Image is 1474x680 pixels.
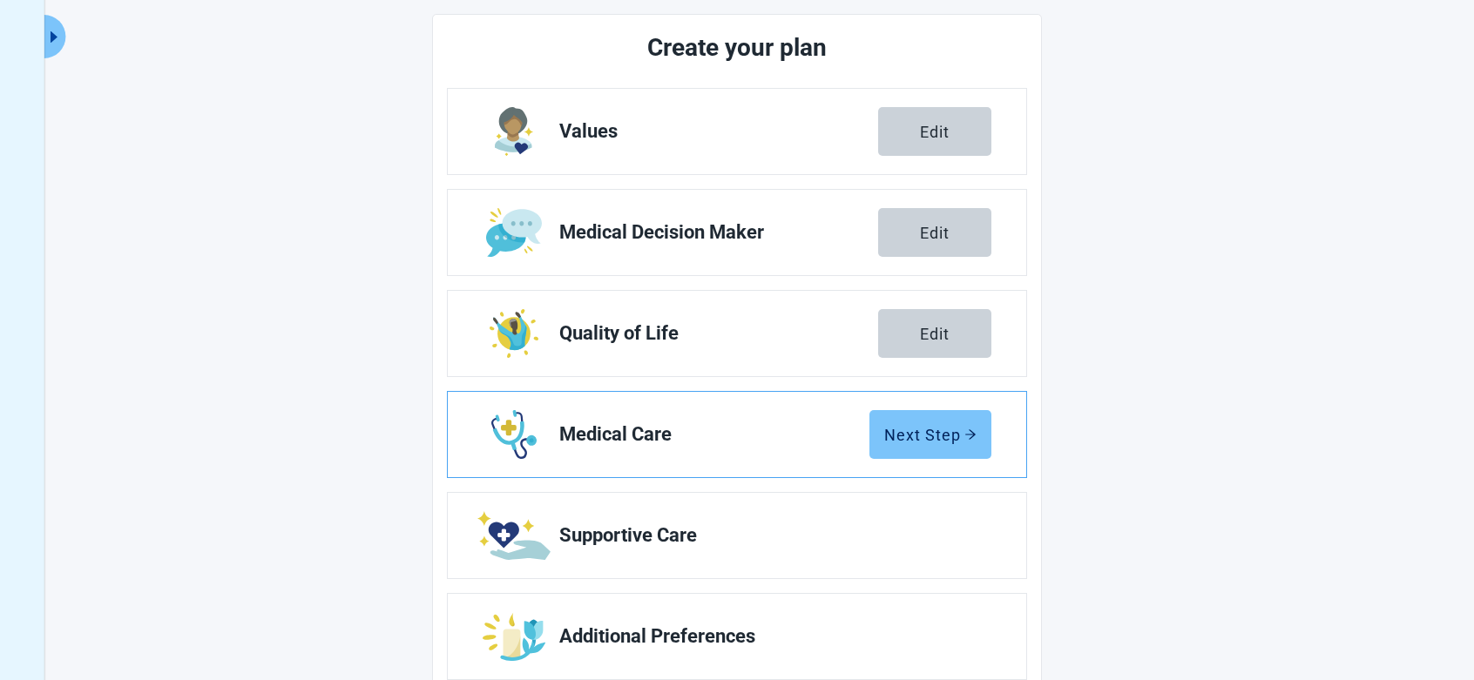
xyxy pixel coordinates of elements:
[448,594,1026,679] a: Edit Additional Preferences section
[869,410,991,459] button: Next Steparrow-right
[559,424,869,445] span: Medical Care
[44,15,66,58] button: Expand menu
[448,190,1026,275] a: Edit Medical Decision Maker section
[920,325,950,342] div: Edit
[559,626,977,647] span: Additional Preferences
[559,222,878,243] span: Medical Decision Maker
[878,309,991,358] button: Edit
[878,208,991,257] button: Edit
[559,323,878,344] span: Quality of Life
[920,224,950,241] div: Edit
[448,89,1026,174] a: Edit Values section
[559,525,977,546] span: Supportive Care
[448,493,1026,578] a: Edit Supportive Care section
[559,121,878,142] span: Values
[878,107,991,156] button: Edit
[448,392,1026,477] a: Edit Medical Care section
[964,428,977,441] span: arrow-right
[884,426,977,443] div: Next Step
[920,123,950,140] div: Edit
[46,29,63,45] span: caret-right
[512,29,962,67] h2: Create your plan
[448,291,1026,376] a: Edit Quality of Life section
